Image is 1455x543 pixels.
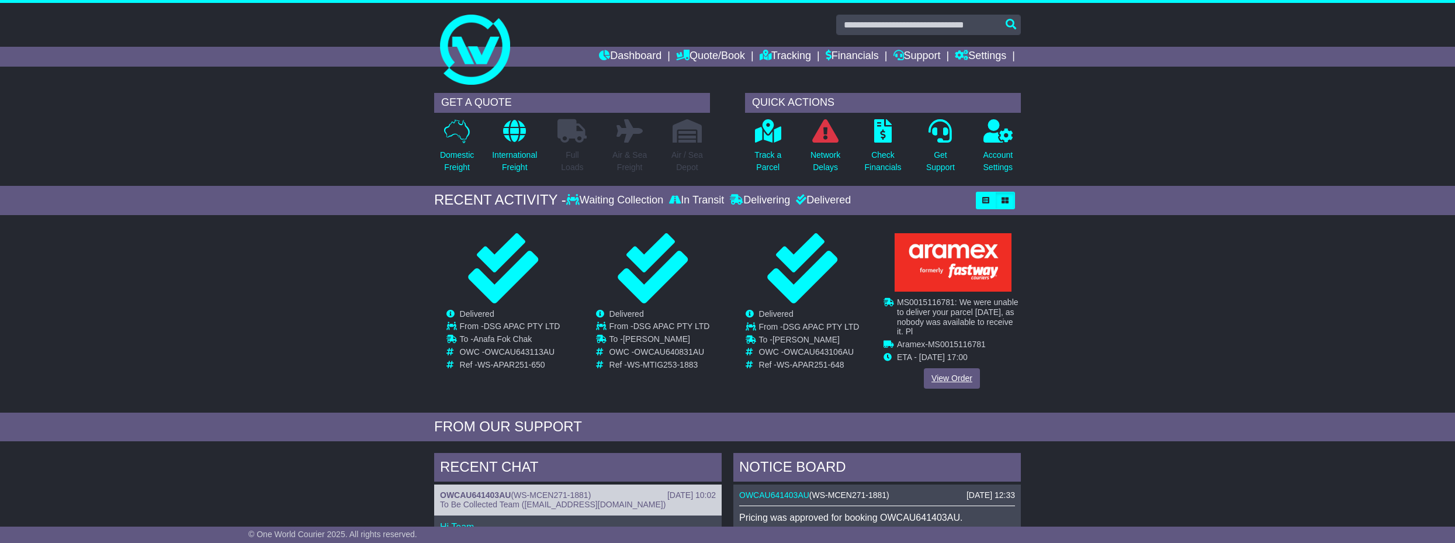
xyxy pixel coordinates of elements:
td: OWC - [609,347,710,360]
p: International Freight [492,149,537,174]
td: To - [609,334,710,347]
span: Anafa Fok Chak [473,334,532,344]
a: InternationalFreight [491,119,538,180]
a: OWCAU641403AU [440,490,511,500]
span: OWCAU643113AU [484,347,555,357]
div: RECENT ACTIVITY - [434,192,566,209]
td: To - [759,334,860,347]
span: [PERSON_NAME] [772,334,840,344]
span: [PERSON_NAME] [623,334,690,344]
a: Quote/Book [676,47,745,67]
p: Check Financials [865,149,902,174]
div: QUICK ACTIONS [745,93,1021,113]
div: [DATE] 12:33 [966,490,1015,500]
td: Ref - [460,360,560,370]
a: Tracking [760,47,811,67]
span: MS0015116781: We were unable to deliver your parcel [DATE], as nobody was available to receive it... [897,298,1019,336]
span: Aramex [897,340,925,349]
a: View Order [924,368,980,389]
p: Domestic Freight [440,149,474,174]
td: To - [460,334,560,347]
td: Ref - [759,360,860,370]
td: - [897,340,1020,352]
span: MS0015116781 [928,340,986,349]
span: To Be Collected Team ([EMAIL_ADDRESS][DOMAIN_NAME]) [440,500,666,509]
span: Delivered [759,309,794,319]
td: OWC - [460,347,560,360]
td: From - [609,321,710,334]
div: ( ) [739,490,1015,500]
a: NetworkDelays [810,119,841,180]
a: AccountSettings [983,119,1014,180]
span: DSG APAC PTY LTD [484,321,560,331]
img: Aramex.png [895,233,1011,292]
a: Support [893,47,941,67]
span: WS-MCEN271-1881 [514,490,588,500]
div: ( ) [440,490,716,500]
div: Delivering [727,194,793,207]
span: WS-MTIG253-1883 [627,360,698,369]
p: Hi Team, [440,521,716,532]
a: OWCAU641403AU [739,490,809,500]
span: WS-APAR251-648 [777,360,844,369]
span: Delivered [460,309,494,319]
a: Track aParcel [754,119,782,180]
div: [DATE] 10:02 [667,490,716,500]
td: OWC - [759,347,860,360]
div: RECENT CHAT [434,453,722,485]
div: Waiting Collection [566,194,666,207]
span: DSG APAC PTY LTD [633,321,710,331]
p: Air & Sea Freight [612,149,647,174]
a: Financials [826,47,879,67]
p: Account Settings [983,149,1013,174]
span: © One World Courier 2025. All rights reserved. [248,530,417,539]
p: Pricing was approved for booking OWCAU641403AU. [739,512,1015,523]
p: Air / Sea Depot [671,149,703,174]
a: GetSupport [926,119,955,180]
span: OWCAU640831AU [634,347,704,357]
div: In Transit [666,194,727,207]
span: WS-APAR251-650 [477,360,545,369]
p: Full Loads [557,149,587,174]
td: Ref - [609,360,710,370]
a: Settings [955,47,1006,67]
div: NOTICE BOARD [733,453,1021,485]
p: Track a Parcel [754,149,781,174]
div: GET A QUOTE [434,93,710,113]
p: Network Delays [810,149,840,174]
a: DomesticFreight [439,119,474,180]
span: Delivered [609,309,644,319]
span: OWCAU643106AU [784,347,854,357]
span: WS-MCEN271-1881 [812,490,887,500]
a: CheckFinancials [864,119,902,180]
div: Delivered [793,194,851,207]
div: FROM OUR SUPPORT [434,419,1021,435]
td: From - [759,321,860,334]
p: Get Support [926,149,955,174]
span: DSG APAC PTY LTD [783,321,860,331]
td: From - [460,321,560,334]
a: Dashboard [599,47,661,67]
span: ETA - [DATE] 17:00 [897,352,968,362]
